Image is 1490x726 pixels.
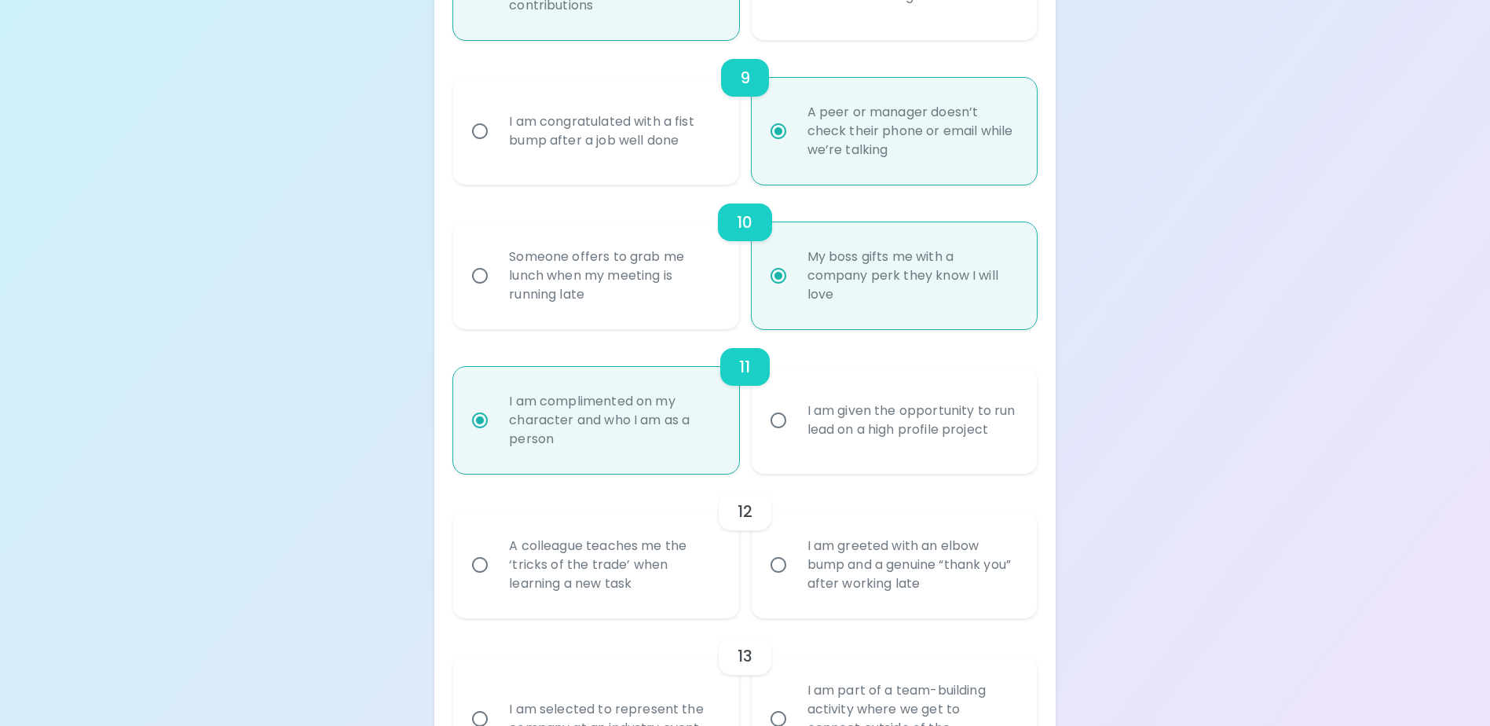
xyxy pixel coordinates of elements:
[453,329,1036,474] div: choice-group-check
[795,518,1028,612] div: I am greeted with an elbow bump and a genuine “thank you” after working late
[453,474,1036,618] div: choice-group-check
[453,185,1036,329] div: choice-group-check
[496,229,730,323] div: Someone offers to grab me lunch when my meeting is running late
[740,65,750,90] h6: 9
[738,643,752,669] h6: 13
[496,93,730,169] div: I am congratulated with a fist bump after a job well done
[453,40,1036,185] div: choice-group-check
[795,84,1028,178] div: A peer or manager doesn’t check their phone or email while we’re talking
[496,518,730,612] div: A colleague teaches me the ‘tricks of the trade’ when learning a new task
[737,210,752,235] h6: 10
[739,354,750,379] h6: 11
[496,373,730,467] div: I am complimented on my character and who I am as a person
[795,383,1028,458] div: I am given the opportunity to run lead on a high profile project
[795,229,1028,323] div: My boss gifts me with a company perk they know I will love
[738,499,752,524] h6: 12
